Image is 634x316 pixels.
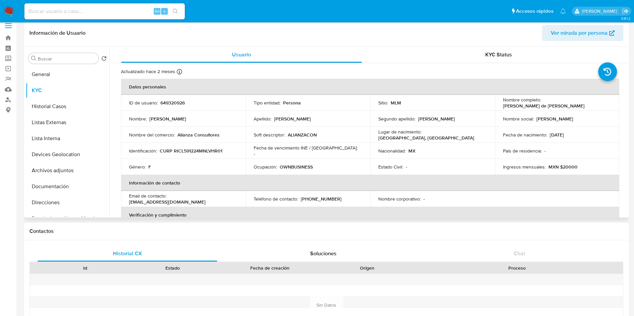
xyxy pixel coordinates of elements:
[406,164,407,170] p: -
[129,193,166,199] p: Email de contacto :
[26,82,109,98] button: KYC
[254,116,271,122] p: Apellido :
[418,116,455,122] p: [PERSON_NAME]
[254,145,358,151] p: Fecha de vencimiento INE / [GEOGRAPHIC_DATA] :
[24,7,185,16] input: Buscar usuario o caso...
[160,100,185,106] p: 649320926
[232,51,251,58] span: Usuario
[129,199,206,205] p: [EMAIL_ADDRESS][DOMAIN_NAME]
[503,148,542,154] p: País de residencia :
[38,56,96,62] input: Buscar
[274,116,311,122] p: [PERSON_NAME]
[621,16,631,21] span: 3.161.2
[310,250,337,257] span: Soluciones
[121,207,619,223] th: Verificación y cumplimiento
[254,151,255,157] p: -
[129,116,147,122] p: Nombre :
[548,164,578,170] p: MXN $20000
[503,164,546,170] p: Ingresos mensuales :
[29,228,623,235] h1: Contactos
[254,164,277,170] p: Ocupación :
[378,164,403,170] p: Estado Civil :
[129,132,175,138] p: Nombre del comercio :
[582,8,620,14] p: alan.cervantesmartinez@mercadolibre.com.mx
[148,164,151,170] p: F
[31,56,36,61] button: Buscar
[26,179,109,195] button: Documentación
[503,132,547,138] p: Fecha de nacimiento :
[288,132,317,138] p: ALIANZACON
[378,148,406,154] p: Nacionalidad :
[328,265,406,271] div: Origen
[622,8,629,15] a: Salir
[134,265,212,271] div: Estado
[160,148,222,154] p: CURP RICL591224MNLVHR01
[254,196,298,202] p: Teléfono de contacto :
[121,68,175,75] p: Actualizado hace 2 meses
[542,25,623,41] button: Ver mirada por persona
[301,196,342,202] p: [PHONE_NUMBER]
[26,114,109,130] button: Listas Externas
[544,148,546,154] p: -
[121,79,619,95] th: Datos personales
[378,129,421,135] p: Lugar de nacimiento :
[221,265,319,271] div: Fecha de creación
[129,100,158,106] p: ID de usuario :
[378,196,421,202] p: Nombre corporativo :
[503,97,541,103] p: Nombre completo :
[154,8,160,14] span: Alt
[560,8,566,14] a: Notificaciones
[26,146,109,163] button: Devices Geolocation
[149,116,186,122] p: [PERSON_NAME]
[551,25,608,41] span: Ver mirada por persona
[503,116,534,122] p: Nombre social :
[101,56,107,63] button: Volver al orden por defecto
[408,148,415,154] p: MX
[121,175,619,191] th: Información de contacto
[129,148,157,154] p: Identificación :
[129,164,146,170] p: Género :
[29,30,86,36] h1: Información de Usuario
[503,103,585,109] p: [PERSON_NAME] de [PERSON_NAME]
[516,8,553,15] span: Accesos rápidos
[254,100,280,106] p: Tipo entidad :
[46,265,124,271] div: Id
[26,163,109,179] button: Archivos adjuntos
[168,7,182,16] button: search-icon
[378,135,474,141] p: [GEOGRAPHIC_DATA], [GEOGRAPHIC_DATA]
[254,132,285,138] p: Soft descriptor :
[26,98,109,114] button: Historial Casos
[283,100,301,106] p: Persona
[378,116,415,122] p: Segundo apellido :
[416,265,618,271] div: Proceso
[163,8,165,14] span: s
[485,51,512,58] span: KYC Status
[26,195,109,211] button: Direcciones
[26,66,109,82] button: General
[550,132,564,138] p: [DATE]
[26,211,109,227] button: Restricciones Nuevo Mundo
[514,250,525,257] span: Chat
[280,164,313,170] p: OWNBUSINESS
[378,100,388,106] p: Sitio :
[423,196,425,202] p: -
[113,250,142,257] span: Historial CX
[26,130,109,146] button: Lista Interna
[536,116,573,122] p: [PERSON_NAME]
[391,100,401,106] p: MLM
[177,132,220,138] p: Alianza Consultores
